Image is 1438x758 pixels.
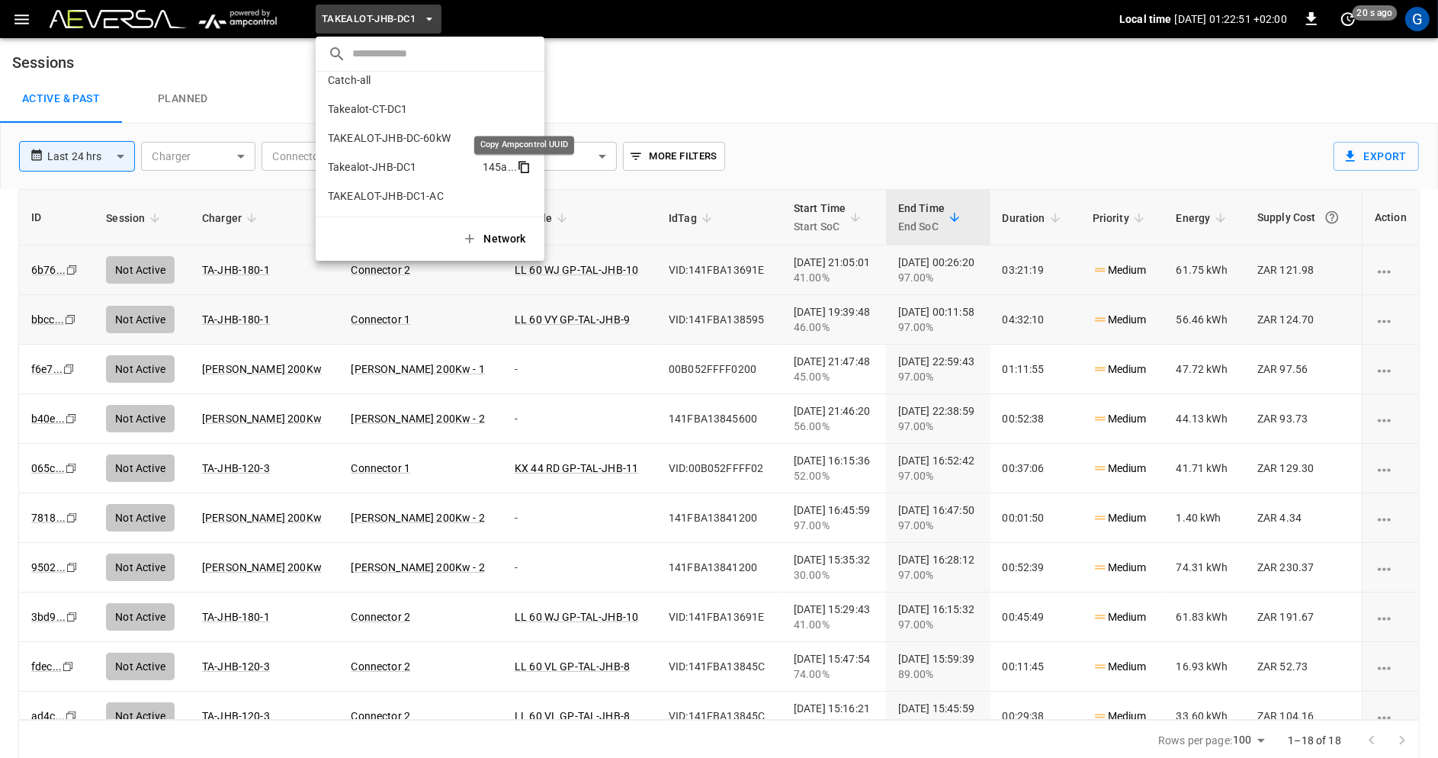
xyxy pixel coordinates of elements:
button: Network [453,223,538,255]
p: Takealot-JHB-DC1 [328,159,416,175]
p: Catch-all [328,72,371,88]
p: TAKEALOT-JHB-DC-60kW [328,130,451,146]
div: copy [516,158,533,176]
p: TAKEALOT-JHB-DC1-AC [328,188,444,204]
p: Takealot-CT-DC1 [328,101,407,117]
